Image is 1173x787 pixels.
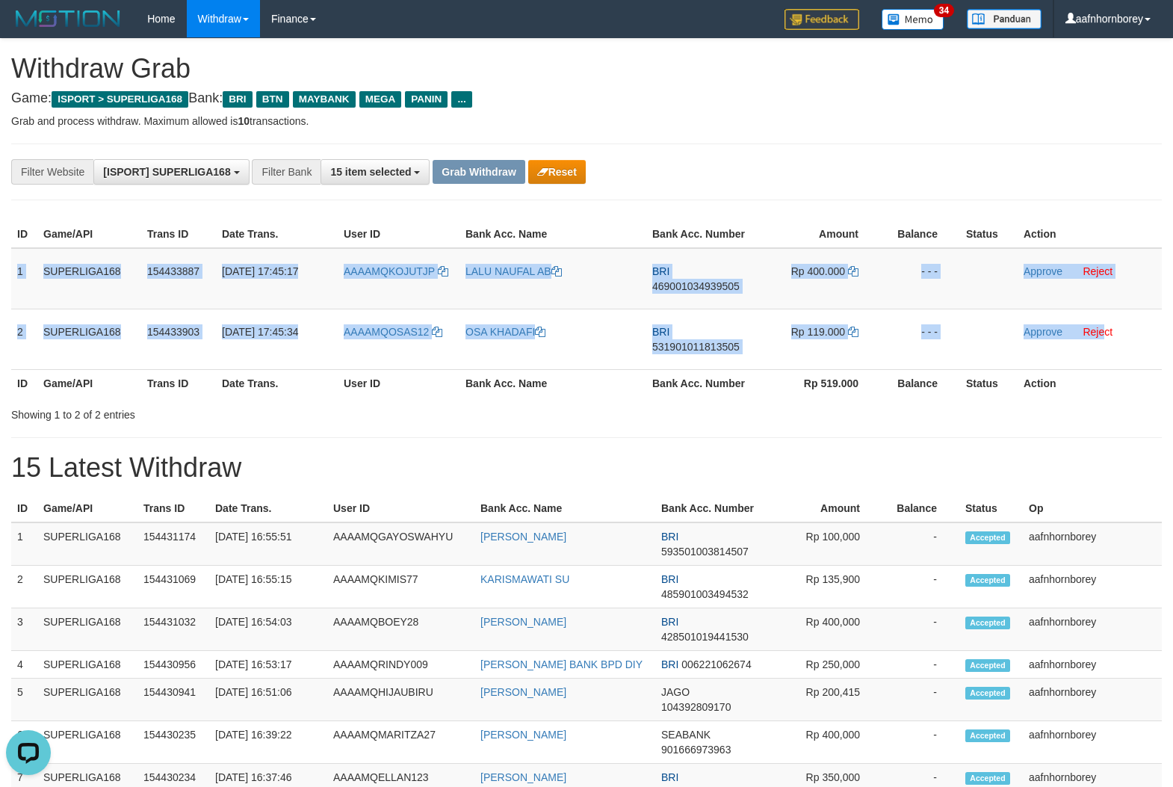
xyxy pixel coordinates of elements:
span: Rp 119.000 [791,326,845,338]
h1: Withdraw Grab [11,54,1162,84]
span: Copy 428501019441530 to clipboard [661,631,749,643]
td: - - - [881,309,960,369]
th: Date Trans. [216,220,338,248]
span: ISPORT > SUPERLIGA168 [52,91,188,108]
span: BRI [661,573,678,585]
a: AAAAMQKOJUTJP [344,265,448,277]
span: Copy 901666973963 to clipboard [661,744,731,756]
td: 1 [11,522,37,566]
div: Filter Bank [252,159,321,185]
button: [ISPORT] SUPERLIGA168 [93,159,249,185]
th: Balance [881,369,960,397]
span: ... [451,91,471,108]
td: Rp 135,900 [767,566,882,608]
td: 5 [11,679,37,721]
span: Copy 469001034939505 to clipboard [652,280,740,292]
span: 34 [934,4,954,17]
span: BRI [652,265,669,277]
th: Game/API [37,220,141,248]
a: [PERSON_NAME] [480,616,566,628]
span: PANIN [405,91,448,108]
span: Copy 104392809170 to clipboard [661,701,731,713]
span: Copy 593501003814507 to clipboard [661,546,749,558]
td: - [882,522,959,566]
td: [DATE] 16:53:17 [209,651,327,679]
th: Game/API [37,495,137,522]
td: Rp 250,000 [767,651,882,679]
td: AAAAMQKIMIS77 [327,566,474,608]
th: ID [11,495,37,522]
td: - [882,721,959,764]
td: - [882,566,959,608]
td: aafnhornborey [1023,566,1162,608]
span: Copy 006221062674 to clipboard [681,658,751,670]
th: Bank Acc. Number [646,369,761,397]
td: [DATE] 16:51:06 [209,679,327,721]
th: Game/API [37,369,141,397]
span: BRI [223,91,252,108]
th: Bank Acc. Name [474,495,655,522]
td: AAAAMQGAYOSWAHYU [327,522,474,566]
img: Button%20Memo.svg [882,9,944,30]
th: Amount [767,495,882,522]
th: Balance [881,220,960,248]
th: Action [1018,369,1162,397]
td: SUPERLIGA168 [37,309,141,369]
span: Accepted [965,617,1010,629]
span: BRI [661,771,678,783]
span: [DATE] 17:45:34 [222,326,298,338]
a: Approve [1024,326,1062,338]
th: Op [1023,495,1162,522]
td: SUPERLIGA168 [37,566,137,608]
span: BRI [661,658,678,670]
td: Rp 200,415 [767,679,882,721]
td: - [882,608,959,651]
a: [PERSON_NAME] [480,771,566,783]
td: SUPERLIGA168 [37,608,137,651]
td: [DATE] 16:55:15 [209,566,327,608]
td: [DATE] 16:55:51 [209,522,327,566]
span: 15 item selected [330,166,411,178]
td: 154430941 [137,679,209,721]
a: [PERSON_NAME] [480,531,566,543]
td: 154431174 [137,522,209,566]
th: User ID [338,220,459,248]
span: 154433887 [147,265,199,277]
span: BTN [256,91,289,108]
th: Action [1018,220,1162,248]
td: Rp 400,000 [767,608,882,651]
span: Accepted [965,659,1010,672]
a: [PERSON_NAME] [480,686,566,698]
span: Accepted [965,772,1010,785]
td: SUPERLIGA168 [37,522,137,566]
span: JAGO [661,686,690,698]
span: 154433903 [147,326,199,338]
th: Date Trans. [209,495,327,522]
th: Status [959,495,1023,522]
span: MAYBANK [293,91,356,108]
span: BRI [652,326,669,338]
td: aafnhornborey [1023,522,1162,566]
td: SUPERLIGA168 [37,721,137,764]
img: Feedback.jpg [784,9,859,30]
button: Reset [528,160,586,184]
th: Bank Acc. Number [655,495,767,522]
td: - [882,651,959,679]
th: Date Trans. [216,369,338,397]
span: Accepted [965,574,1010,587]
a: Copy 119000 to clipboard [848,326,858,338]
a: LALU NAUFAL AB [465,265,562,277]
th: Trans ID [141,220,216,248]
span: MEGA [359,91,402,108]
button: Grab Withdraw [433,160,524,184]
span: [DATE] 17:45:17 [222,265,298,277]
p: Grab and process withdraw. Maximum allowed is transactions. [11,114,1162,129]
span: Copy 531901011813505 to clipboard [652,341,740,353]
span: AAAAMQKOJUTJP [344,265,435,277]
th: Bank Acc. Name [459,220,646,248]
span: SEABANK [661,729,711,741]
td: 2 [11,566,37,608]
td: 3 [11,608,37,651]
th: Amount [761,220,881,248]
span: Rp 400.000 [791,265,845,277]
